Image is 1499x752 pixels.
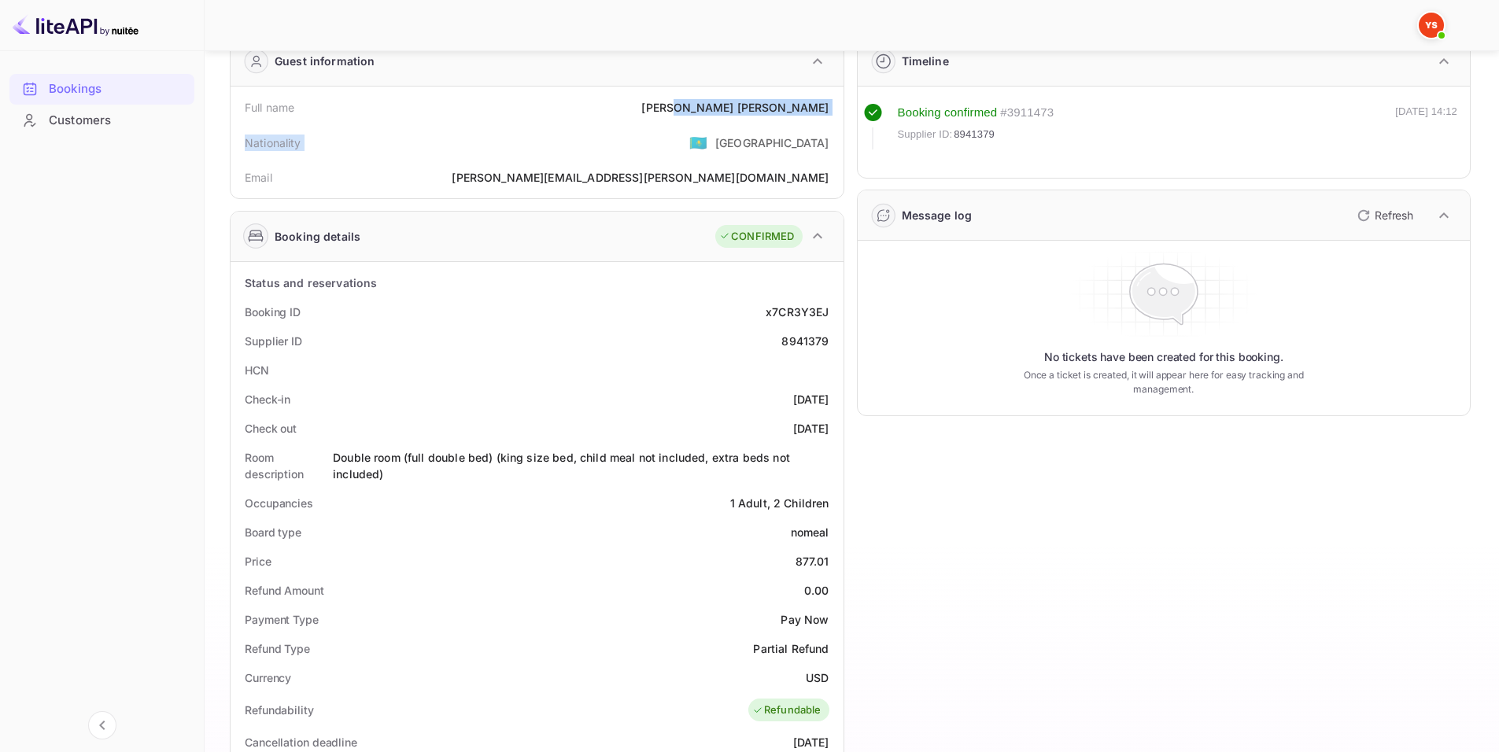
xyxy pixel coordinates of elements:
[781,611,829,628] div: Pay Now
[9,105,194,135] a: Customers
[898,127,953,142] span: Supplier ID:
[1000,104,1054,122] div: # 3911473
[719,229,794,245] div: CONFIRMED
[333,449,829,482] div: Double room (full double bed) (king size bed, child meal not included, extra beds not included)
[793,391,829,407] div: [DATE]
[898,104,998,122] div: Booking confirmed
[275,228,360,245] div: Booking details
[452,169,829,186] div: [PERSON_NAME][EMAIL_ADDRESS][PERSON_NAME][DOMAIN_NAME]
[245,702,314,718] div: Refundability
[753,640,829,657] div: Partial Refund
[245,553,271,570] div: Price
[1395,104,1457,149] div: [DATE] 14:12
[793,420,829,437] div: [DATE]
[954,127,995,142] span: 8941379
[730,495,829,511] div: 1 Adult, 2 Children
[641,99,829,116] div: [PERSON_NAME] [PERSON_NAME]
[245,169,272,186] div: Email
[245,420,297,437] div: Check out
[9,105,194,136] div: Customers
[13,13,138,38] img: LiteAPI logo
[245,449,333,482] div: Room description
[245,640,310,657] div: Refund Type
[245,582,324,599] div: Refund Amount
[275,53,375,69] div: Guest information
[804,582,829,599] div: 0.00
[1375,207,1413,223] p: Refresh
[781,333,829,349] div: 8941379
[999,368,1328,396] p: Once a ticket is created, it will appear here for easy tracking and management.
[806,669,829,686] div: USD
[49,112,186,130] div: Customers
[245,524,301,540] div: Board type
[1348,203,1420,228] button: Refresh
[245,391,290,407] div: Check-in
[1044,349,1283,365] p: No tickets have been created for this booking.
[689,128,707,157] span: United States
[245,135,301,151] div: Nationality
[791,524,829,540] div: nomeal
[9,74,194,105] div: Bookings
[715,135,829,151] div: [GEOGRAPHIC_DATA]
[49,80,186,98] div: Bookings
[766,304,829,320] div: x7CR3Y3EJ
[1419,13,1444,38] img: Yandex Support
[9,74,194,103] a: Bookings
[245,99,294,116] div: Full name
[245,275,377,291] div: Status and reservations
[245,304,301,320] div: Booking ID
[245,669,291,686] div: Currency
[902,53,949,69] div: Timeline
[245,495,313,511] div: Occupancies
[245,333,302,349] div: Supplier ID
[793,734,829,750] div: [DATE]
[245,611,319,628] div: Payment Type
[796,553,829,570] div: 877.01
[88,711,116,739] button: Collapse navigation
[245,734,357,750] div: Cancellation deadline
[902,207,973,223] div: Message log
[245,362,269,378] div: HCN
[752,702,821,718] div: Refundable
